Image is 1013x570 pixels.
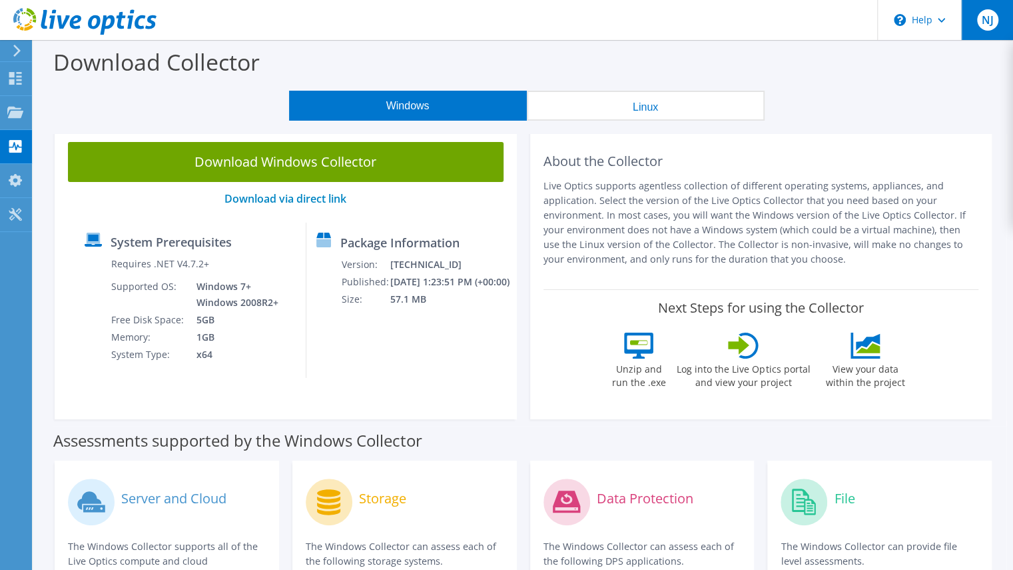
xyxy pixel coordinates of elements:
[224,191,346,206] a: Download via direct link
[543,539,741,569] p: The Windows Collector can assess each of the following DPS applications.
[340,273,389,291] td: Published:
[390,256,511,273] td: [TECHNICAL_ID]
[186,346,281,363] td: x64
[111,278,186,311] td: Supported OS:
[111,257,209,271] label: Requires .NET V4.7.2+
[111,235,232,249] label: System Prerequisites
[543,179,979,267] p: Live Optics supports agentless collection of different operating systems, appliances, and applica...
[306,539,504,569] p: The Windows Collector can assess each of the following storage systems.
[186,329,281,346] td: 1GB
[111,329,186,346] td: Memory:
[68,142,504,182] a: Download Windows Collector
[894,14,906,26] svg: \n
[834,492,854,505] label: File
[340,236,459,249] label: Package Information
[186,311,281,329] td: 5GB
[781,539,978,569] p: The Windows Collector can provide file level assessments.
[658,300,864,316] label: Next Steps for using the Collector
[289,91,527,121] button: Windows
[597,492,693,505] label: Data Protection
[53,47,260,77] label: Download Collector
[340,256,389,273] td: Version:
[977,9,998,31] span: NJ
[543,153,979,169] h2: About the Collector
[121,492,226,505] label: Server and Cloud
[186,278,281,311] td: Windows 7+ Windows 2008R2+
[359,492,406,505] label: Storage
[340,291,389,308] td: Size:
[676,359,811,389] label: Log into the Live Optics portal and view your project
[390,291,511,308] td: 57.1 MB
[111,346,186,363] td: System Type:
[527,91,765,121] button: Linux
[608,359,669,389] label: Unzip and run the .exe
[111,311,186,329] td: Free Disk Space:
[817,359,913,389] label: View your data within the project
[53,434,422,447] label: Assessments supported by the Windows Collector
[390,273,511,291] td: [DATE] 1:23:51 PM (+00:00)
